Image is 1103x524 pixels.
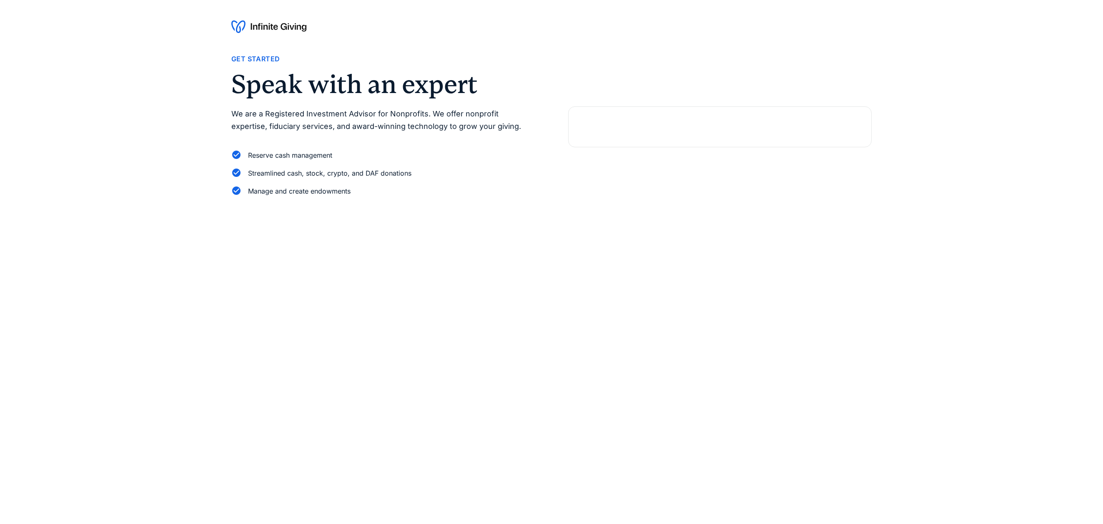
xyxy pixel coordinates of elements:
[248,168,411,179] div: Streamlined cash, stock, crypto, and DAF donations
[248,150,332,161] div: Reserve cash management
[248,186,351,197] div: Manage and create endowments
[231,71,535,97] h2: Speak with an expert
[231,53,280,65] div: Get Started
[231,108,535,133] p: We are a Registered Investment Advisor for Nonprofits. We offer nonprofit expertise, fiduciary se...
